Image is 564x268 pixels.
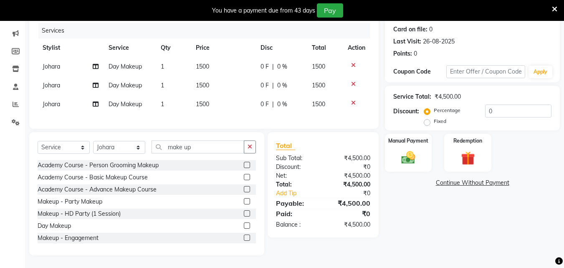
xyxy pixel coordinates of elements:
[270,180,323,189] div: Total:
[317,3,343,18] button: Pay
[277,62,287,71] span: 0 %
[38,23,377,38] div: Services
[272,100,274,109] span: |
[393,49,412,58] div: Points:
[191,38,255,57] th: Price
[276,141,295,150] span: Total
[393,92,431,101] div: Service Total:
[272,62,274,71] span: |
[43,82,60,89] span: Johara
[343,38,370,57] th: Action
[435,92,461,101] div: ₹4,500.00
[196,100,209,108] span: 1500
[38,161,159,170] div: Academy Course - Person Grooming Makeup
[414,49,417,58] div: 0
[38,209,121,218] div: Makeup - HD Party (1 Session)
[43,100,60,108] span: Johara
[312,100,325,108] span: 1500
[453,137,482,145] label: Redemption
[272,81,274,90] span: |
[38,222,71,230] div: Day Makeup
[393,37,421,46] div: Last Visit:
[196,82,209,89] span: 1500
[312,82,325,89] span: 1500
[323,180,377,189] div: ₹4,500.00
[270,198,323,208] div: Payable:
[446,65,525,78] input: Enter Offer / Coupon Code
[457,150,479,167] img: _gift.svg
[38,173,148,182] div: Academy Course - Basic Makeup Course
[434,117,446,125] label: Fixed
[38,197,102,206] div: Makeup - Party Makeup
[393,107,419,116] div: Discount:
[109,63,142,70] span: Day Makeup
[393,25,427,34] div: Card on file:
[277,81,287,90] span: 0 %
[261,81,269,90] span: 0 F
[277,100,287,109] span: 0 %
[270,189,332,198] a: Add Tip
[38,185,157,194] div: Academy Course - Advance Makeup Course
[270,154,323,163] div: Sub Total:
[43,63,60,70] span: Johara
[255,38,307,57] th: Disc
[423,37,455,46] div: 26-08-2025
[393,67,446,76] div: Coupon Code
[261,100,269,109] span: 0 F
[323,171,377,180] div: ₹4,500.00
[429,25,432,34] div: 0
[196,63,209,70] span: 1500
[307,38,343,57] th: Total
[109,100,142,108] span: Day Makeup
[156,38,191,57] th: Qty
[397,150,420,166] img: _cash.svg
[104,38,156,57] th: Service
[323,198,377,208] div: ₹4,500.00
[270,171,323,180] div: Net:
[109,82,142,89] span: Day Makeup
[261,62,269,71] span: 0 F
[38,234,99,242] div: Makeup - Engagement
[323,220,377,229] div: ₹4,500.00
[161,100,164,108] span: 1
[323,154,377,163] div: ₹4,500.00
[38,38,104,57] th: Stylist
[270,163,323,171] div: Discount:
[270,209,323,219] div: Paid:
[312,63,325,70] span: 1500
[212,6,315,15] div: You have a payment due from 43 days
[152,140,244,153] input: Search or Scan
[388,137,428,145] label: Manual Payment
[323,209,377,219] div: ₹0
[332,189,377,198] div: ₹0
[161,63,164,70] span: 1
[529,66,552,78] button: Apply
[161,82,164,89] span: 1
[434,107,460,114] label: Percentage
[270,220,323,229] div: Balance :
[387,179,558,187] a: Continue Without Payment
[323,163,377,171] div: ₹0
